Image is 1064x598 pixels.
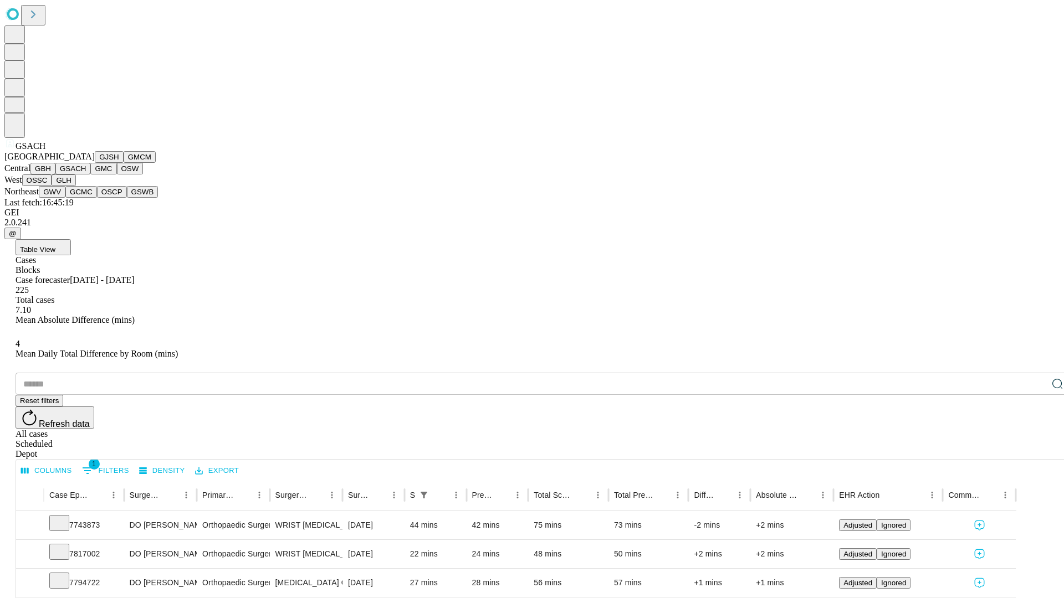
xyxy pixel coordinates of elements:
div: +1 mins [694,569,745,597]
button: GCMC [65,186,97,198]
div: -2 mins [694,511,745,539]
button: Adjusted [839,548,877,560]
div: 28 mins [472,569,523,597]
div: +2 mins [756,540,828,568]
span: GSACH [16,141,45,151]
button: Ignored [877,577,910,589]
div: 7743873 [49,511,119,539]
button: Menu [106,487,121,503]
div: [DATE] [348,511,399,539]
span: Ignored [881,579,906,587]
button: Table View [16,239,71,255]
button: Show filters [416,487,432,503]
span: Table View [20,245,55,254]
div: 73 mins [614,511,683,539]
button: Menu [510,487,525,503]
div: DO [PERSON_NAME] [PERSON_NAME] Do [130,540,191,568]
div: +2 mins [756,511,828,539]
span: 7.10 [16,305,31,315]
div: +2 mins [694,540,745,568]
button: GBH [30,163,55,174]
button: Menu [178,487,194,503]
button: GSACH [55,163,90,174]
button: Expand [22,545,38,564]
span: [GEOGRAPHIC_DATA] [4,152,95,161]
button: GJSH [95,151,124,163]
div: Orthopaedic Surgery [202,540,264,568]
button: OSSC [22,174,52,186]
span: Mean Daily Total Difference by Room (mins) [16,349,178,358]
button: Select columns [18,462,75,480]
span: @ [9,229,17,238]
div: 1 active filter [416,487,432,503]
button: Menu [670,487,686,503]
button: Density [136,462,188,480]
button: Menu [252,487,267,503]
button: Sort [575,487,590,503]
div: 22 mins [410,540,461,568]
div: +1 mins [756,569,828,597]
button: Menu [815,487,831,503]
div: 2.0.241 [4,218,1060,228]
button: Sort [90,487,106,503]
button: Adjusted [839,577,877,589]
div: Primary Service [202,491,234,499]
div: Predicted In Room Duration [472,491,494,499]
div: 56 mins [534,569,603,597]
div: Case Epic Id [49,491,89,499]
span: West [4,175,22,184]
button: GLH [52,174,75,186]
span: Adjusted [843,550,872,558]
span: Reset filters [20,396,59,405]
button: Sort [800,487,815,503]
button: OSW [117,163,144,174]
button: Sort [881,487,896,503]
span: [DATE] - [DATE] [70,275,134,285]
button: Ignored [877,548,910,560]
button: Reset filters [16,395,63,406]
div: Surgery Date [348,491,370,499]
div: 44 mins [410,511,461,539]
div: 7794722 [49,569,119,597]
button: GMC [90,163,116,174]
button: Sort [982,487,997,503]
div: Total Predicted Duration [614,491,654,499]
div: 75 mins [534,511,603,539]
button: Sort [309,487,324,503]
div: 50 mins [614,540,683,568]
div: Surgery Name [275,491,308,499]
button: Menu [324,487,340,503]
span: Last fetch: 16:45:19 [4,198,74,207]
div: Scheduled In Room Duration [410,491,415,499]
span: 225 [16,285,29,295]
button: Sort [654,487,670,503]
button: GWV [39,186,65,198]
div: Orthopaedic Surgery [202,569,264,597]
button: OSCP [97,186,127,198]
button: Menu [386,487,402,503]
button: Menu [924,487,940,503]
div: 42 mins [472,511,523,539]
span: Ignored [881,521,906,529]
div: 57 mins [614,569,683,597]
span: Ignored [881,550,906,558]
button: Refresh data [16,406,94,429]
button: Sort [163,487,178,503]
button: Menu [448,487,464,503]
button: Menu [590,487,606,503]
div: [DATE] [348,540,399,568]
div: Surgeon Name [130,491,162,499]
span: Case forecaster [16,275,70,285]
div: Comments [948,491,980,499]
button: Sort [433,487,448,503]
div: 48 mins [534,540,603,568]
button: Sort [371,487,386,503]
button: GSWB [127,186,158,198]
button: Adjusted [839,519,877,531]
div: Absolute Difference [756,491,799,499]
div: Orthopaedic Surgery [202,511,264,539]
span: Refresh data [39,419,90,429]
span: Central [4,163,30,173]
button: Menu [732,487,748,503]
button: Sort [717,487,732,503]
